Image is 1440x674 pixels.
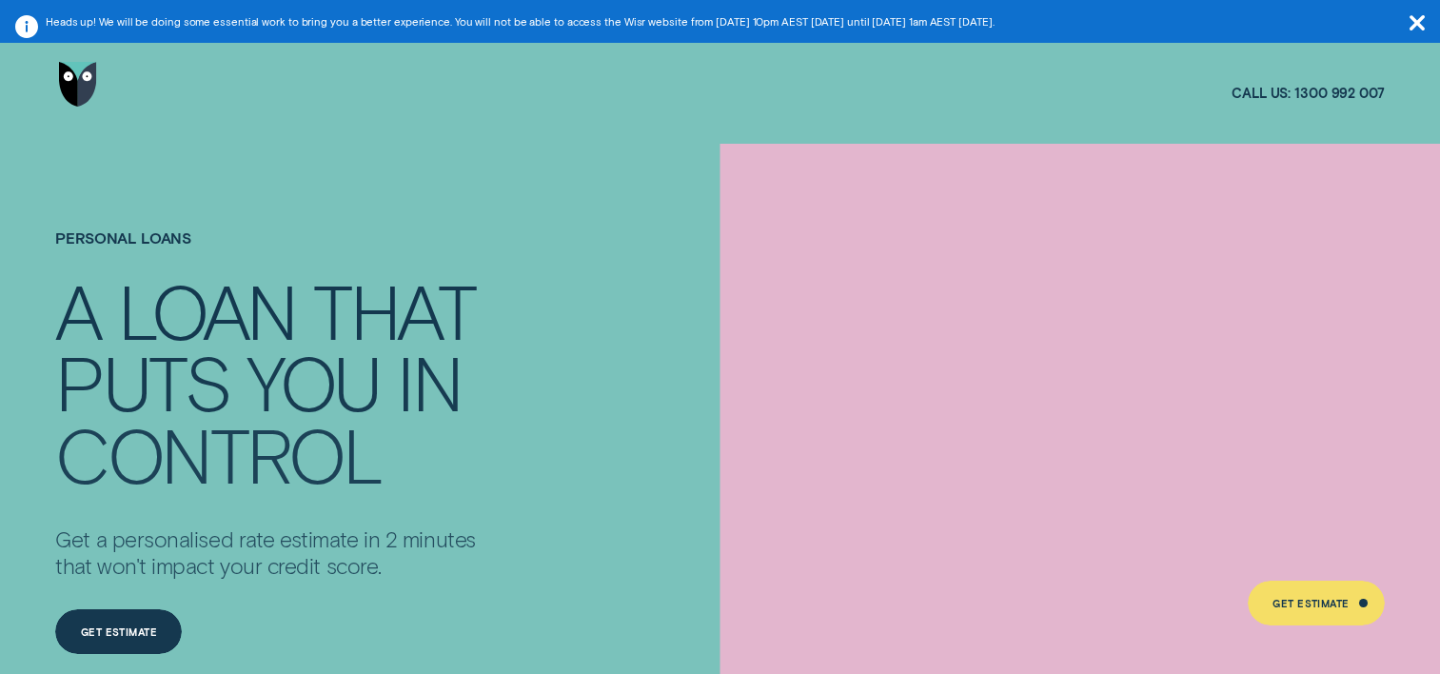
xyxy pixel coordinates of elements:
[118,275,296,346] div: LOAN
[55,525,493,580] p: Get a personalised rate estimate in 2 minutes that won't impact your credit score.
[1232,85,1291,103] span: Call us:
[397,347,461,417] div: IN
[313,275,474,346] div: THAT
[1232,85,1384,103] a: Call us:1300 992 007
[247,347,379,417] div: YOU
[55,609,182,655] a: Get Estimate
[55,275,493,486] h4: A LOAN THAT PUTS YOU IN CONTROL
[55,229,493,276] h1: Personal Loans
[1294,85,1384,103] span: 1300 992 007
[55,275,100,346] div: A
[55,419,381,489] div: CONTROL
[59,62,97,108] img: Wisr
[55,33,101,134] a: Go to home page
[1248,581,1385,626] a: Get Estimate
[55,347,229,417] div: PUTS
